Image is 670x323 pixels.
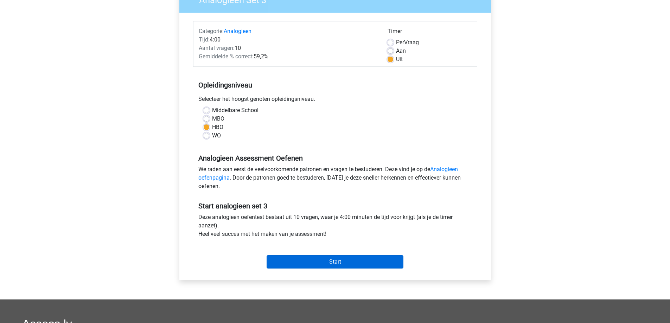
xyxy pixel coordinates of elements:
[199,36,210,43] span: Tijd:
[267,255,403,269] input: Start
[198,78,472,92] h5: Opleidingsniveau
[193,95,477,106] div: Selecteer het hoogst genoten opleidingsniveau.
[199,53,254,60] span: Gemiddelde % correct:
[193,213,477,241] div: Deze analogieen oefentest bestaat uit 10 vragen, waar je 4:00 minuten de tijd voor krijgt (als je...
[193,35,382,44] div: 4:00
[198,202,472,210] h5: Start analogieen set 3
[193,165,477,193] div: We raden aan eerst de veelvoorkomende patronen en vragen te bestuderen. Deze vind je op de . Door...
[199,45,235,51] span: Aantal vragen:
[193,44,382,52] div: 10
[212,115,224,123] label: MBO
[193,52,382,61] div: 59,2%
[396,39,404,46] span: Per
[212,123,223,131] label: HBO
[396,38,419,47] label: Vraag
[396,47,406,55] label: Aan
[388,27,472,38] div: Timer
[199,28,224,34] span: Categorie:
[212,131,221,140] label: WO
[396,55,403,64] label: Uit
[212,106,259,115] label: Middelbare School
[198,154,472,162] h5: Analogieen Assessment Oefenen
[224,28,251,34] a: Analogieen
